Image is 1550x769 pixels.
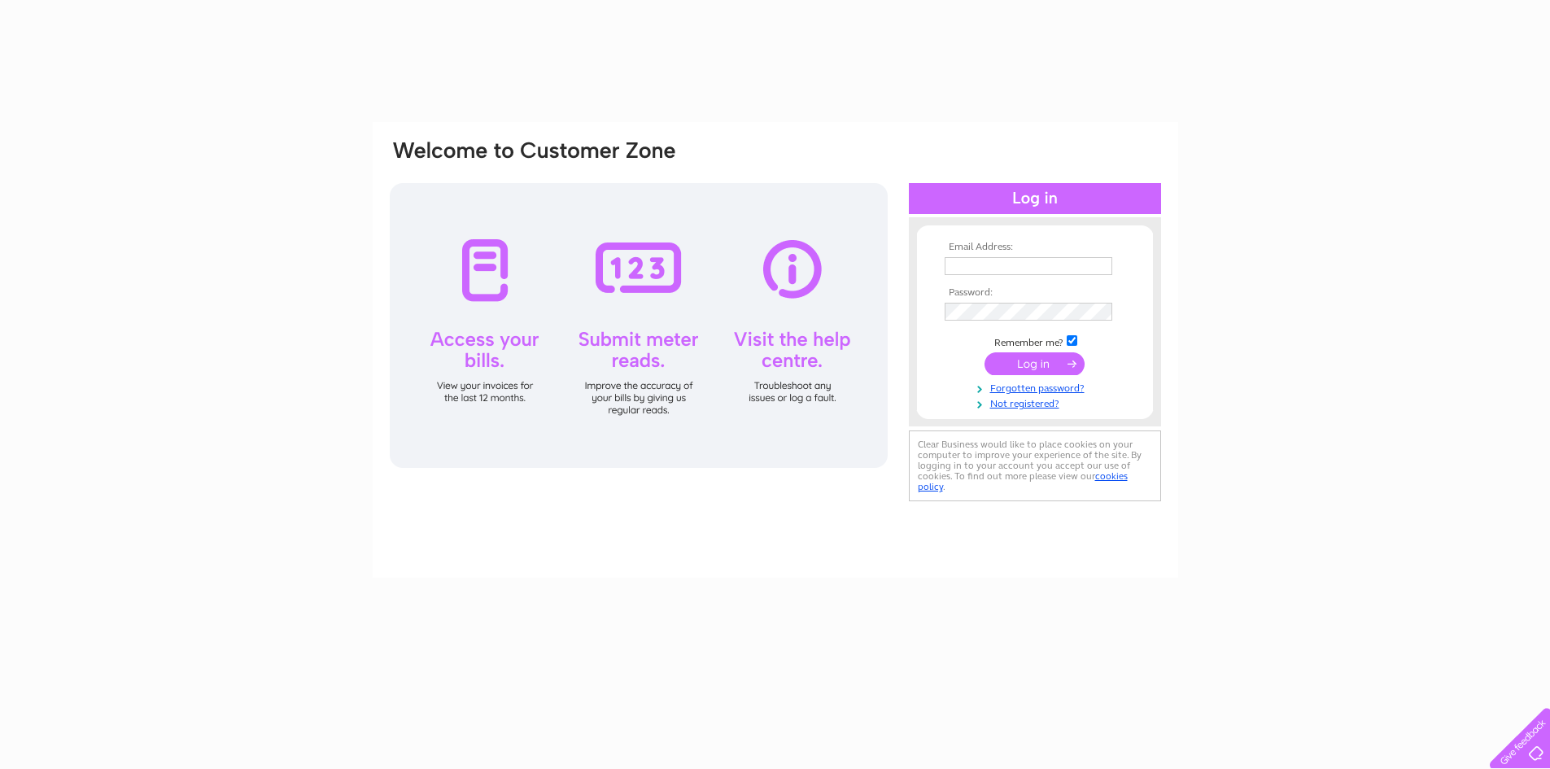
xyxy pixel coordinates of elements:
[941,287,1129,299] th: Password:
[985,352,1085,375] input: Submit
[941,242,1129,253] th: Email Address:
[941,333,1129,349] td: Remember me?
[945,395,1129,410] a: Not registered?
[945,379,1129,395] a: Forgotten password?
[918,470,1128,492] a: cookies policy
[909,430,1161,501] div: Clear Business would like to place cookies on your computer to improve your experience of the sit...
